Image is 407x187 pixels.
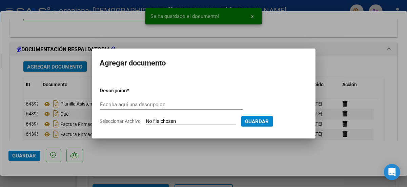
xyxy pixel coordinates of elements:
button: Guardar [241,116,273,127]
p: Descripcion [100,87,162,95]
span: Guardar [245,118,269,125]
span: Seleccionar Archivo [100,118,141,124]
h2: Agregar documento [100,57,307,70]
div: Open Intercom Messenger [384,164,400,180]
